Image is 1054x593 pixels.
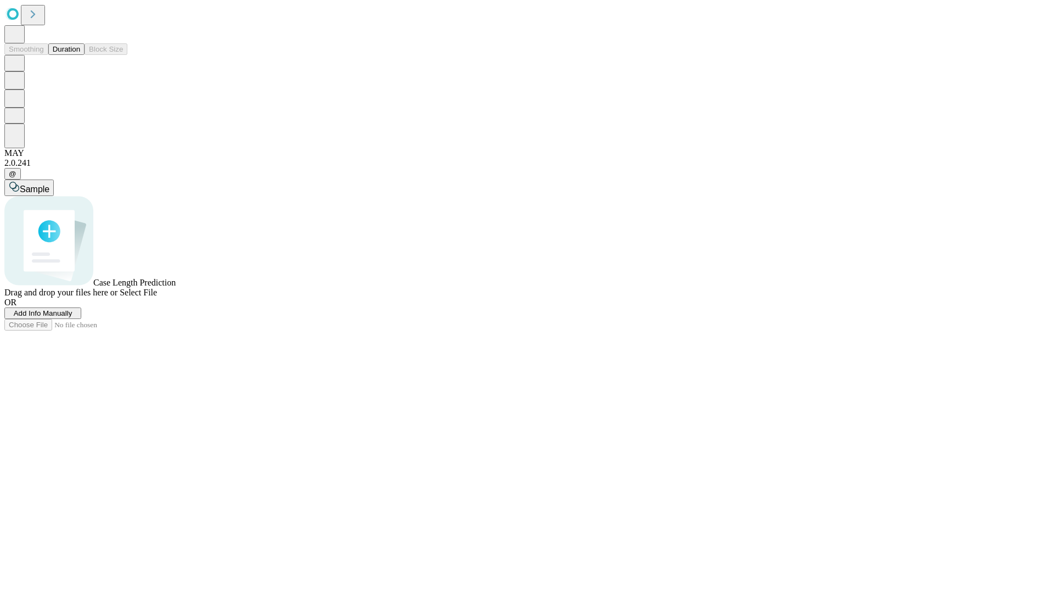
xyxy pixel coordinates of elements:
[4,168,21,180] button: @
[14,309,72,317] span: Add Info Manually
[4,43,48,55] button: Smoothing
[9,170,16,178] span: @
[4,158,1050,168] div: 2.0.241
[4,148,1050,158] div: MAY
[85,43,127,55] button: Block Size
[4,180,54,196] button: Sample
[48,43,85,55] button: Duration
[4,307,81,319] button: Add Info Manually
[4,288,117,297] span: Drag and drop your files here or
[4,298,16,307] span: OR
[20,184,49,194] span: Sample
[120,288,157,297] span: Select File
[93,278,176,287] span: Case Length Prediction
